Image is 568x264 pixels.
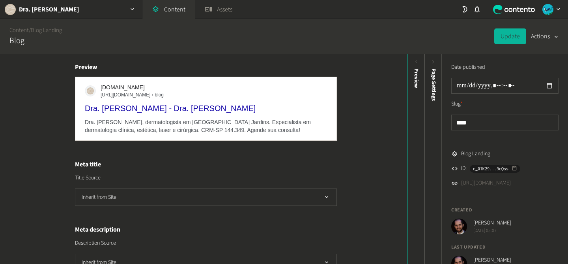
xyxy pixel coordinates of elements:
a: [DOMAIN_NAME][URL][DOMAIN_NAME] › blogDra. [PERSON_NAME] - Dra. [PERSON_NAME] [85,83,327,113]
h4: Last updated [451,244,559,251]
h4: Meta title [75,160,337,169]
span: c_01K29...9cQss [473,165,508,172]
label: Title Source [75,174,101,182]
button: Actions [531,28,559,44]
div: Dra. [PERSON_NAME], dermatologista em [GEOGRAPHIC_DATA] Jardins. Especialista em dermatologia clí... [85,118,327,134]
img: Andre Teves [451,219,467,234]
h4: Created [451,207,559,214]
label: Date published [451,63,485,72]
span: [DATE] 05:07 [473,227,511,234]
img: Dra. Caroline Cha [5,4,16,15]
span: [DOMAIN_NAME] [101,83,164,91]
a: Blog Landing [31,26,62,34]
h2: Blog [9,35,24,47]
div: Dra. [PERSON_NAME] - Dra. [PERSON_NAME] [85,103,327,113]
label: Slug [451,100,463,108]
div: Preview [412,68,420,88]
button: Update [494,28,526,44]
a: Content [9,26,29,34]
h2: Dra. [PERSON_NAME] [19,5,79,14]
span: Page Settings [430,68,438,101]
span: Blog Landing [461,150,490,158]
span: / [29,26,31,34]
span: [URL][DOMAIN_NAME] › blog [101,91,164,98]
span: [PERSON_NAME] [473,219,511,227]
label: Description Source [75,239,116,247]
a: [URL][DOMAIN_NAME] [461,179,511,187]
h4: Preview [75,62,337,72]
button: c_01K29...9cQss [470,165,520,173]
img: favicon-32x32.png [87,87,94,94]
img: andréia c. [542,4,553,15]
h4: Meta description [75,225,337,234]
span: ID: [461,164,467,173]
button: Inherit from Site [75,189,337,206]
